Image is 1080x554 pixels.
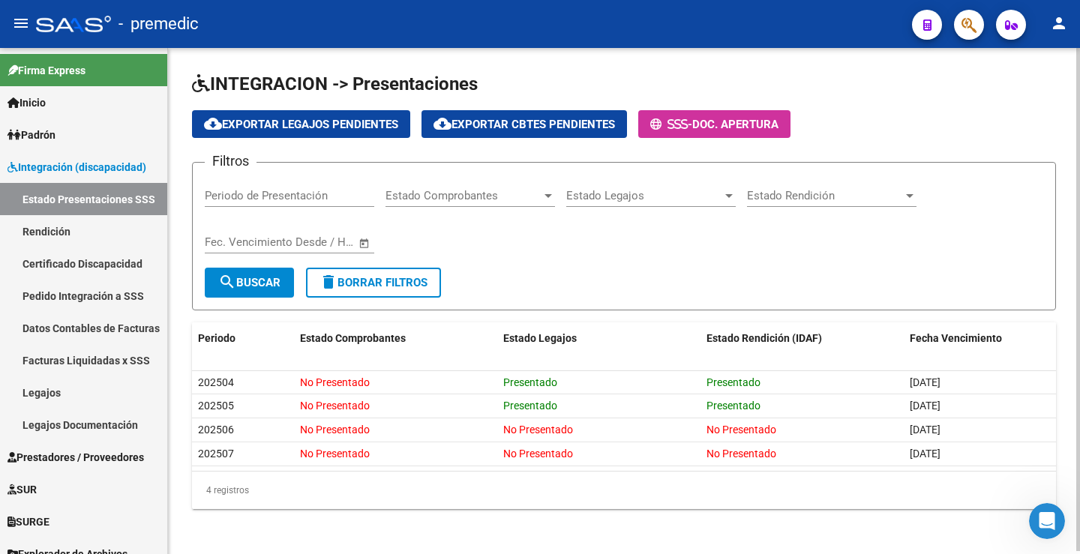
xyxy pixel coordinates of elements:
span: No Presentado [706,448,776,460]
div: 4 registros [192,472,1056,509]
span: Presentado [503,400,557,412]
span: SURGE [7,514,49,530]
span: Exportar Legajos Pendientes [204,118,398,131]
span: Firma Express [7,62,85,79]
iframe: Intercom live chat [1029,503,1065,539]
button: Exportar Legajos Pendientes [192,110,410,138]
mat-icon: cloud_download [204,115,222,133]
span: Padrón [7,127,55,143]
span: Buscar [218,276,280,289]
span: No Presentado [300,400,370,412]
span: Doc. Apertura [692,118,778,131]
span: 202505 [198,400,234,412]
datatable-header-cell: Estado Legajos [497,322,700,355]
span: [DATE] [910,448,940,460]
span: - [650,118,692,131]
span: 202506 [198,424,234,436]
span: Inicio [7,94,46,111]
datatable-header-cell: Estado Comprobantes [294,322,497,355]
span: [DATE] [910,400,940,412]
button: -Doc. Apertura [638,110,790,138]
span: 202507 [198,448,234,460]
span: SUR [7,481,37,498]
span: Estado Rendición (IDAF) [706,332,822,344]
datatable-header-cell: Periodo [192,322,294,355]
span: No Presentado [503,424,573,436]
datatable-header-cell: Estado Rendición (IDAF) [700,322,904,355]
span: Estado Legajos [566,189,722,202]
span: - premedic [118,7,199,40]
span: No Presentado [503,448,573,460]
span: Estado Legajos [503,332,577,344]
input: Fecha fin [279,235,352,249]
mat-icon: person [1050,14,1068,32]
input: Fecha inicio [205,235,265,249]
span: Presentado [706,376,760,388]
mat-icon: menu [12,14,30,32]
span: Presentado [503,376,557,388]
span: No Presentado [706,424,776,436]
span: 202504 [198,376,234,388]
button: Exportar Cbtes Pendientes [421,110,627,138]
mat-icon: search [218,273,236,291]
span: Presentado [706,400,760,412]
span: Estado Comprobantes [385,189,541,202]
button: Borrar Filtros [306,268,441,298]
button: Buscar [205,268,294,298]
span: Borrar Filtros [319,276,427,289]
span: Estado Comprobantes [300,332,406,344]
span: [DATE] [910,376,940,388]
span: No Presentado [300,376,370,388]
span: Exportar Cbtes Pendientes [433,118,615,131]
mat-icon: cloud_download [433,115,451,133]
button: Open calendar [356,235,373,252]
span: Prestadores / Proveedores [7,449,144,466]
h3: Filtros [205,151,256,172]
span: Periodo [198,332,235,344]
datatable-header-cell: Fecha Vencimiento [904,322,1056,355]
span: No Presentado [300,424,370,436]
span: Integración (discapacidad) [7,159,146,175]
span: INTEGRACION -> Presentaciones [192,73,478,94]
span: Estado Rendición [747,189,903,202]
span: Fecha Vencimiento [910,332,1002,344]
mat-icon: delete [319,273,337,291]
span: No Presentado [300,448,370,460]
span: [DATE] [910,424,940,436]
